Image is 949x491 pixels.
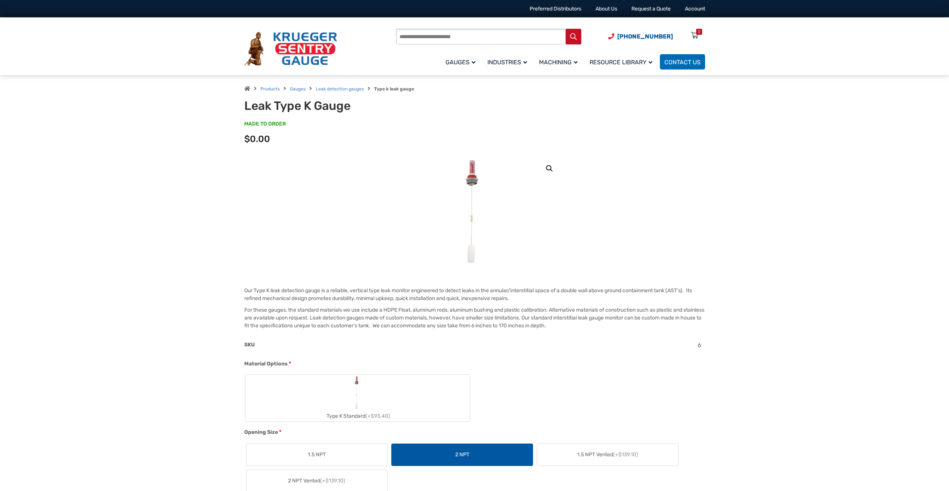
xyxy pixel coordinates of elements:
[244,120,286,128] span: MADE TO ORDER
[244,99,429,113] h1: Leak Type K Gauge
[455,451,469,458] span: 2 NPT
[290,86,306,92] a: Gauges
[244,287,705,302] p: Our Type K leak detection gauge is a reliable, vertical type leak monitor engineered to detect le...
[596,6,617,12] a: About Us
[244,342,255,348] span: SKU
[244,134,270,144] span: $0.00
[244,32,337,66] img: Krueger Sentry Gauge
[539,59,578,66] span: Machining
[631,6,671,12] a: Request a Quote
[365,413,390,419] span: (+$93.40)
[698,29,700,35] div: 0
[451,156,498,268] img: Leak Detection Gauge
[308,451,326,458] span: 1.5 NPT
[260,86,280,92] a: Products
[279,428,281,436] abbr: required
[487,59,527,66] span: Industries
[374,86,414,92] strong: Type k leak gauge
[289,360,291,368] abbr: required
[244,306,705,330] p: For these gauges, the standard materials we use include a HDPE Float, aluminum rods, aluminum bus...
[350,375,365,411] img: Leak Detection Gauge
[685,6,705,12] a: Account
[288,477,345,485] span: 2 NPT Vented
[590,59,652,66] span: Resource Library
[660,54,705,70] a: Contact Us
[613,451,638,458] span: (+$139.10)
[244,361,288,367] span: Material Options
[664,59,701,66] span: Contact Us
[617,33,673,40] span: [PHONE_NUMBER]
[543,162,556,175] a: View full-screen image gallery
[245,411,470,421] div: Type K Standard
[446,59,475,66] span: Gauges
[577,451,638,458] span: 1.5 NPT Vented
[245,375,470,421] label: Type K Standard
[608,32,673,41] a: Phone Number (920) 434-8860
[483,53,535,71] a: Industries
[698,342,701,349] span: 6
[530,6,581,12] a: Preferred Distributors
[535,53,585,71] a: Machining
[585,53,660,71] a: Resource Library
[320,478,345,484] span: (+$139.10)
[441,53,483,71] a: Gauges
[244,429,278,435] span: Opening Size
[316,86,364,92] a: Leak detection gauges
